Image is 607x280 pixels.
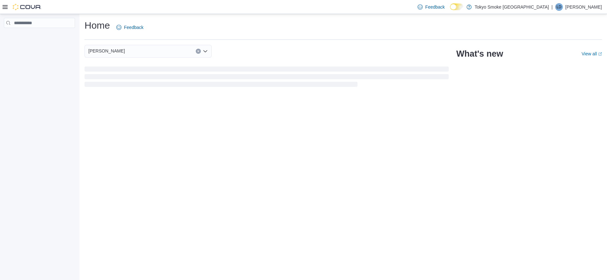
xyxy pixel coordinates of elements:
[88,47,125,55] span: [PERSON_NAME]
[203,49,208,54] button: Open list of options
[114,21,146,34] a: Feedback
[425,4,445,10] span: Feedback
[555,3,563,11] div: Liam Dickie
[551,3,553,11] p: |
[450,3,463,10] input: Dark Mode
[565,3,602,11] p: [PERSON_NAME]
[196,49,201,54] button: Clear input
[4,29,75,45] nav: Complex example
[13,4,41,10] img: Cova
[124,24,143,31] span: Feedback
[415,1,447,13] a: Feedback
[456,49,503,59] h2: What's new
[475,3,549,11] p: Tokyo Smoke [GEOGRAPHIC_DATA]
[556,3,561,11] span: LD
[85,68,449,88] span: Loading
[582,51,602,56] a: View allExternal link
[85,19,110,32] h1: Home
[598,52,602,56] svg: External link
